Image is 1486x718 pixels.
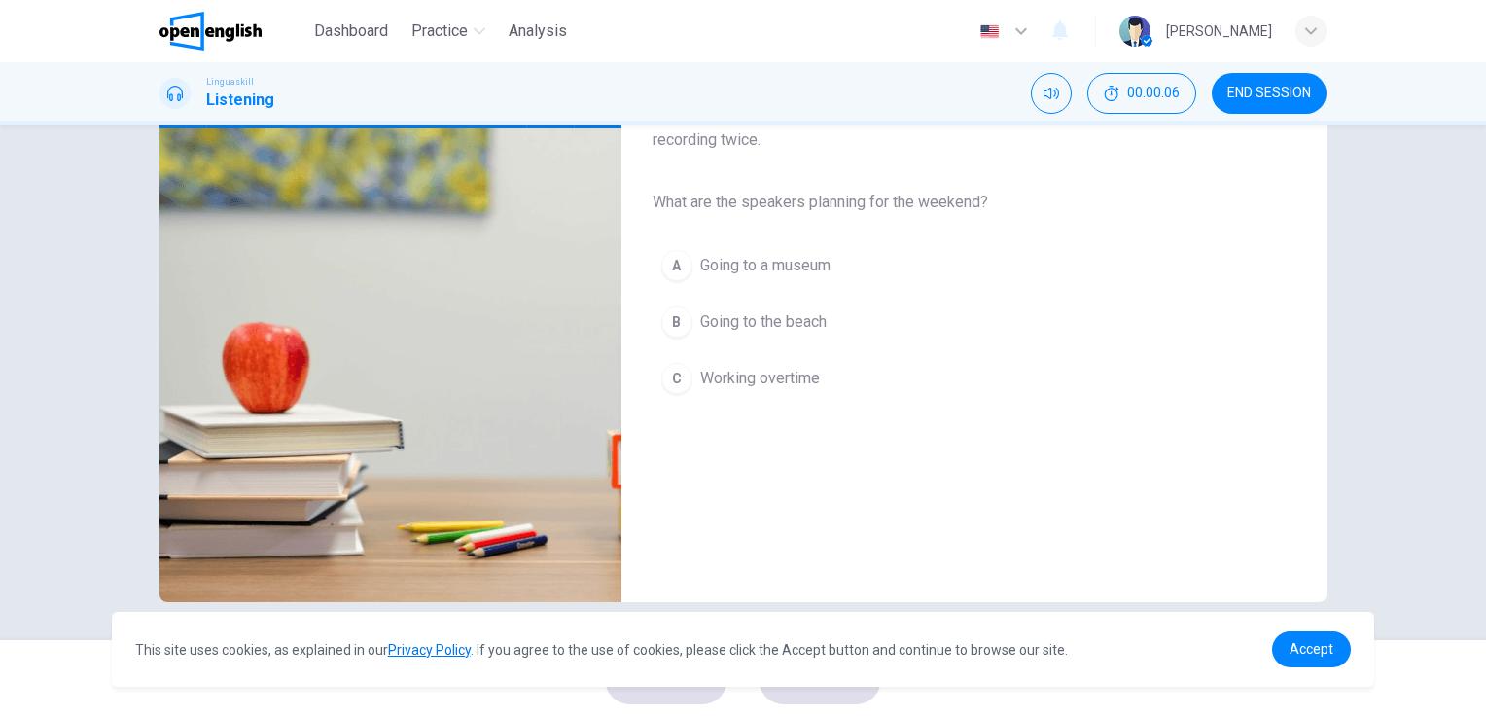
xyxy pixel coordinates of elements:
[1119,16,1150,47] img: Profile picture
[661,306,692,338] div: B
[135,642,1068,658] span: This site uses cookies, as explained in our . If you agree to the use of cookies, please click th...
[653,191,1264,214] span: What are the speakers planning for the weekend?
[1212,73,1327,114] button: END SESSION
[661,250,692,281] div: A
[314,19,388,43] span: Dashboard
[112,612,1375,687] div: cookieconsent
[1031,73,1072,114] div: Mute
[388,642,471,658] a: Privacy Policy
[1272,631,1351,667] a: dismiss cookie message
[653,241,1264,290] button: AGoing to a museum
[411,19,468,43] span: Practice
[977,24,1002,39] img: en
[509,19,567,43] span: Analysis
[700,310,827,334] span: Going to the beach
[700,254,831,277] span: Going to a museum
[306,14,396,49] button: Dashboard
[159,12,306,51] a: OpenEnglish logo
[1290,641,1333,657] span: Accept
[501,14,575,49] button: Analysis
[206,89,274,112] h1: Listening
[1127,86,1180,101] span: 00:00:06
[404,14,493,49] button: Practice
[1087,73,1196,114] div: Hide
[159,128,621,602] img: Listen to a clip about weekend plans.
[653,354,1264,403] button: CWorking overtime
[661,363,692,394] div: C
[206,75,254,89] span: Linguaskill
[700,367,820,390] span: Working overtime
[1227,86,1311,101] span: END SESSION
[1166,19,1272,43] div: [PERSON_NAME]
[1087,73,1196,114] button: 00:00:06
[653,298,1264,346] button: BGoing to the beach
[159,12,262,51] img: OpenEnglish logo
[653,105,1264,152] span: On a real test, you will have have 10 seconds to read the question, and you will hear the recordi...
